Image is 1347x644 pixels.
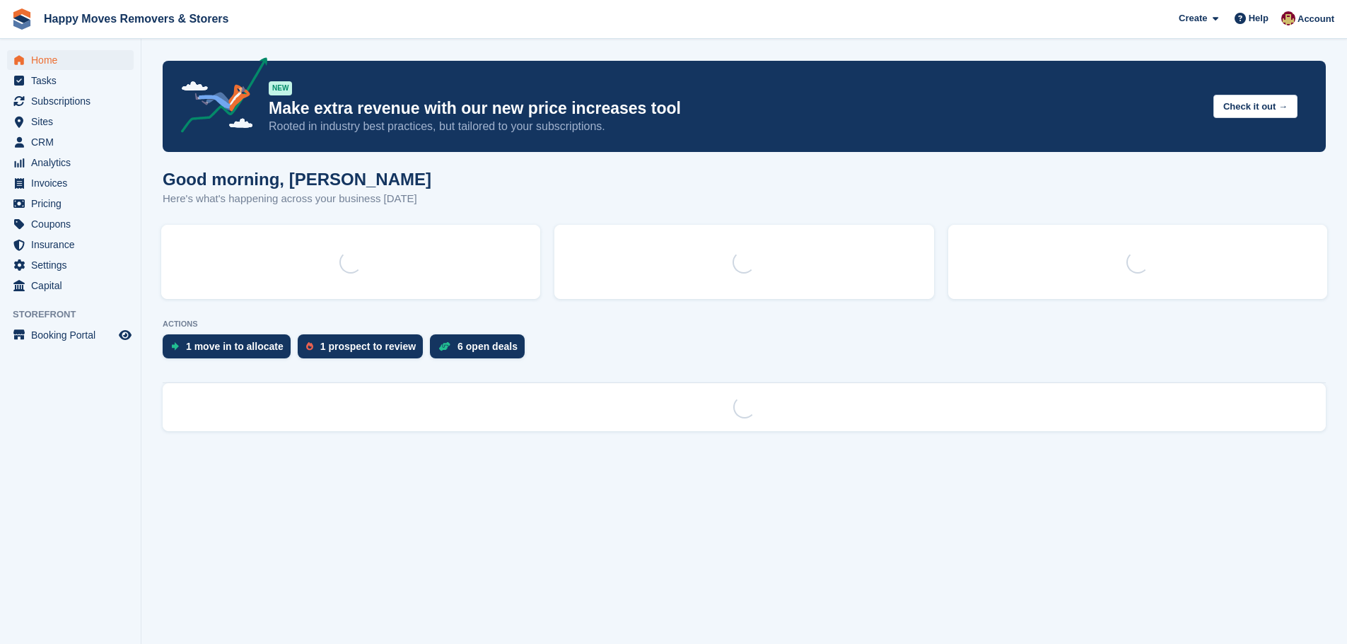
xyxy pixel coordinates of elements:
div: 1 prospect to review [320,341,416,352]
img: Steven Fry [1281,11,1295,25]
span: Sites [31,112,116,131]
div: 6 open deals [457,341,518,352]
a: menu [7,71,134,90]
a: 1 move in to allocate [163,334,298,365]
a: menu [7,91,134,111]
h1: Good morning, [PERSON_NAME] [163,170,431,189]
a: menu [7,132,134,152]
a: menu [7,173,134,193]
span: CRM [31,132,116,152]
span: Help [1249,11,1269,25]
a: menu [7,255,134,275]
span: Pricing [31,194,116,213]
div: NEW [269,81,292,95]
span: Subscriptions [31,91,116,111]
button: Check it out → [1213,95,1298,118]
span: Capital [31,276,116,295]
a: Preview store [117,327,134,344]
a: 1 prospect to review [298,334,430,365]
img: deal-1b604bf984904fb50ccaf53a9ad4b4a5d6e5aea283cecdc64d6e3604feb123c2.svg [438,341,450,351]
span: Create [1179,11,1207,25]
span: Storefront [13,308,141,322]
a: Happy Moves Removers & Storers [38,7,234,30]
a: menu [7,112,134,131]
span: Settings [31,255,116,275]
img: stora-icon-8386f47178a22dfd0bd8f6a31ec36ba5ce8667c1dd55bd0f319d3a0aa187defe.svg [11,8,33,30]
img: price-adjustments-announcement-icon-8257ccfd72463d97f412b2fc003d46551f7dbcb40ab6d574587a9cd5c0d94... [169,57,268,138]
span: Analytics [31,153,116,172]
img: prospect-51fa495bee0391a8d652442698ab0144808aea92771e9ea1ae160a38d050c398.svg [306,342,313,351]
p: ACTIONS [163,320,1326,329]
a: menu [7,214,134,234]
a: menu [7,194,134,213]
div: 1 move in to allocate [186,341,284,352]
p: Rooted in industry best practices, but tailored to your subscriptions. [269,119,1202,134]
p: Here's what's happening across your business [DATE] [163,191,431,207]
span: Invoices [31,173,116,193]
p: Make extra revenue with our new price increases tool [269,98,1202,119]
a: 6 open deals [430,334,532,365]
span: Home [31,50,116,70]
span: Insurance [31,235,116,254]
a: menu [7,235,134,254]
span: Account [1298,12,1334,26]
a: menu [7,325,134,345]
span: Booking Portal [31,325,116,345]
a: menu [7,153,134,172]
a: menu [7,276,134,295]
a: menu [7,50,134,70]
img: move_ins_to_allocate_icon-fdf77a2bb77ea45bf5b3d319d69a93e2d87916cf1d5bf7949dd705db3b84f3ca.svg [171,342,179,351]
span: Coupons [31,214,116,234]
span: Tasks [31,71,116,90]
